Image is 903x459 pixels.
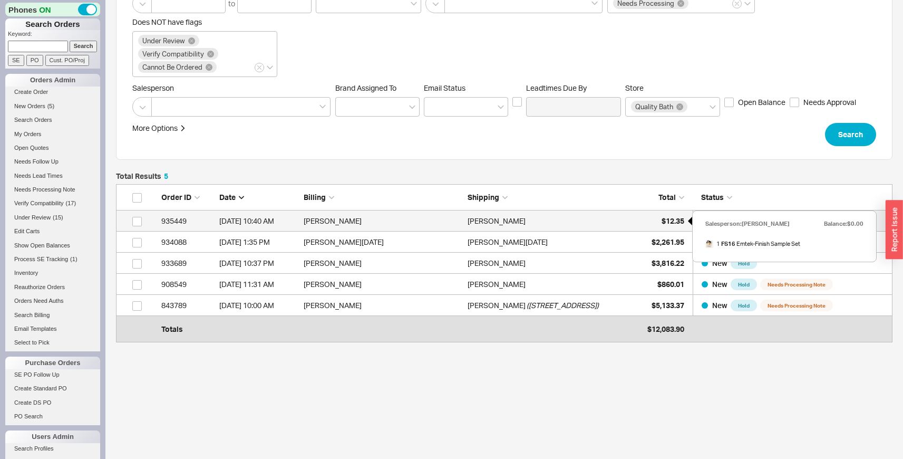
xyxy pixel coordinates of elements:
[219,274,298,295] div: 8/5/25 11:31 AM
[635,103,673,110] span: Quality Bath
[5,129,100,140] a: My Orders
[5,18,100,30] h1: Search Orders
[26,55,43,66] input: PO
[5,114,100,126] a: Search Orders
[14,158,59,165] span: Needs Follow Up
[161,319,214,340] div: Totals
[142,50,204,58] span: Verify Compatibility
[838,128,863,141] span: Search
[721,240,735,247] b: FS16
[632,192,684,203] div: Total
[116,211,892,337] div: grid
[161,211,214,232] div: 935449
[161,274,214,295] div: 908549
[5,411,100,422] a: PO Search
[724,98,734,107] input: Open Balance
[790,98,799,107] input: Needs Approval
[527,295,599,316] span: ( [STREET_ADDRESS] )
[132,83,331,93] span: Salesperson
[14,200,64,206] span: Verify Compatibility
[652,237,684,246] span: $2,261.95
[731,257,757,269] span: Hold
[705,240,713,248] img: V805-Finish-Samples_fvqddz
[731,300,757,311] span: Hold
[132,17,202,26] span: Does NOT have flags
[116,173,168,180] h5: Total Results
[693,192,887,203] div: Status
[53,214,63,221] span: ( 15 )
[14,103,45,109] span: New Orders
[5,254,100,265] a: Process SE Tracking(1)
[5,170,100,181] a: Needs Lead Times
[5,226,100,237] a: Edit Carts
[5,240,100,251] a: Show Open Balances
[70,41,98,52] input: Search
[5,101,100,112] a: New Orders(5)
[304,232,462,253] div: [PERSON_NAME][DATE]
[335,83,396,92] span: Brand Assigned To
[526,83,621,93] span: Leadtimes Due By
[738,97,785,108] span: Open Balance
[424,83,465,92] span: Em ​ ail Status
[304,193,326,202] span: Billing
[304,211,462,232] div: [PERSON_NAME]
[219,211,298,232] div: 8/22/25 10:40 AM
[658,193,676,202] span: Total
[689,101,696,113] input: Store
[304,253,462,274] div: [PERSON_NAME]
[468,192,626,203] div: Shipping
[116,232,892,253] a: 934088[DATE] 1:35 PM[PERSON_NAME][DATE][PERSON_NAME][DATE]$2,261.95New Needs Processing Note
[705,216,790,231] div: Salesperson: [PERSON_NAME]
[468,274,526,295] div: [PERSON_NAME]
[498,105,504,109] svg: open menu
[304,192,462,203] div: Billing
[468,253,526,274] div: [PERSON_NAME]
[662,216,684,225] span: $12.35
[803,97,856,108] span: Needs Approval
[652,301,684,310] span: $5,133.37
[409,105,415,109] svg: open menu
[5,87,100,98] a: Create Order
[47,103,54,109] span: ( 5 )
[825,123,876,146] button: Search
[5,337,100,348] a: Select to Pick
[132,123,178,133] div: More Options
[657,280,684,289] span: $860.01
[5,431,100,443] div: Users Admin
[161,232,214,253] div: 934088
[5,267,100,279] a: Inventory
[760,279,833,290] span: Needs Processing Note
[219,193,236,202] span: Date
[5,198,100,209] a: Verify Compatibility(17)
[5,295,100,307] a: Orders Need Auths
[5,369,100,380] a: SE PO Follow Up
[116,274,892,295] a: 908549[DATE] 11:31 AM[PERSON_NAME][PERSON_NAME]$860.01New HoldNeeds Processing Note
[712,301,727,310] span: New
[5,184,100,195] a: Needs Processing Note
[5,156,100,167] a: Needs Follow Up
[116,295,892,316] a: 843789[DATE] 10:00 AM[PERSON_NAME][PERSON_NAME]([STREET_ADDRESS])$5,133.37New HoldNeeds Processin...
[760,300,833,311] span: Needs Processing Note
[164,171,168,180] span: 5
[219,295,298,316] div: 1/2/25 10:00 AM
[468,211,526,232] div: [PERSON_NAME]
[5,212,100,223] a: Under Review(15)
[5,323,100,334] a: Email Templates
[712,280,727,289] span: New
[116,211,892,232] a: 935449[DATE] 10:40 AM[PERSON_NAME][PERSON_NAME]$12.35New
[255,63,264,72] button: Does NOT have flags
[161,253,214,274] div: 933689
[142,37,185,44] span: Under Review
[142,63,202,71] span: Cannot Be Ordered
[14,186,75,193] span: Needs Processing Note
[66,200,76,206] span: ( 17 )
[5,397,100,408] a: Create DS PO
[468,232,548,253] div: [PERSON_NAME][DATE]
[161,193,191,202] span: Order ID
[14,256,68,262] span: Process SE Tracking
[705,236,800,251] a: 1 FS16 Emtek-Finish Sample Set
[731,279,757,290] span: Hold
[219,232,298,253] div: 8/21/25 1:35 PM
[712,259,727,267] span: New
[39,4,51,15] span: ON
